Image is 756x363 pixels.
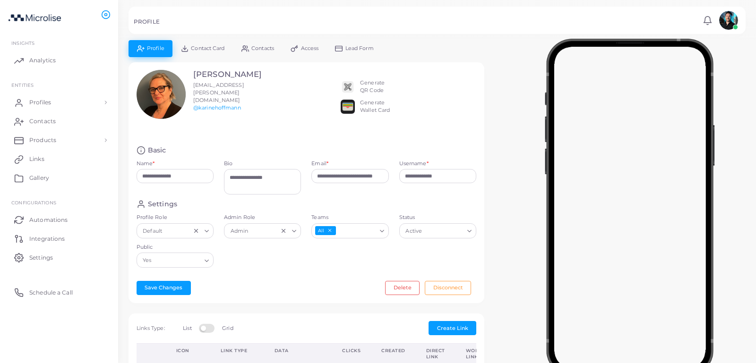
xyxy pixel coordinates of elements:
[29,98,51,107] span: Profiles
[716,11,740,30] a: avatar
[7,283,111,302] a: Schedule a Call
[134,18,160,25] h5: PROFILE
[342,347,361,354] div: Clicks
[29,174,49,182] span: Gallery
[719,11,738,30] img: avatar
[381,347,405,354] div: Created
[301,46,319,51] span: Access
[429,321,476,335] button: Create Link
[437,325,468,331] span: Create Link
[191,46,224,51] span: Contact Card
[7,131,111,150] a: Products
[221,347,254,354] div: Link Type
[29,117,56,126] span: Contacts
[193,82,244,103] span: [EMAIL_ADDRESS][PERSON_NAME][DOMAIN_NAME]
[137,214,214,221] label: Profile Role
[7,112,111,131] a: Contacts
[337,226,376,236] input: Search for option
[7,150,111,169] a: Links
[29,155,44,163] span: Links
[7,51,111,70] a: Analytics
[164,226,190,236] input: Search for option
[360,99,390,114] div: Generate Wallet Card
[148,146,166,155] h4: Basic
[250,226,278,236] input: Search for option
[425,281,471,295] button: Disconnect
[29,288,73,297] span: Schedule a Call
[315,226,335,235] span: All
[154,255,201,266] input: Search for option
[142,256,153,266] span: Yes
[399,223,476,238] div: Search for option
[29,253,53,262] span: Settings
[399,214,476,221] label: Status
[29,136,56,144] span: Products
[9,9,61,26] img: logo
[311,214,388,221] label: Teams
[7,229,111,248] a: Integrations
[251,46,274,51] span: Contacts
[326,227,333,234] button: Deselect All
[224,223,301,238] div: Search for option
[142,226,163,236] span: Default
[11,40,34,46] span: INSIGHTS
[466,347,499,360] div: Workspace Link
[137,160,155,168] label: Name
[7,93,111,112] a: Profiles
[224,160,301,168] label: Bio
[311,223,388,238] div: Search for option
[176,347,200,354] div: Icon
[148,200,177,209] h4: Settings
[183,325,191,332] label: List
[222,325,233,332] label: Grid
[345,46,374,51] span: Lead Form
[341,100,355,114] img: apple-wallet.png
[11,200,56,205] span: Configurations
[137,244,214,251] label: Public
[193,227,199,235] button: Clear Selected
[29,235,65,243] span: Integrations
[426,347,445,360] div: Direct Link
[137,223,214,238] div: Search for option
[193,104,241,111] a: @karinehoffmann
[311,160,328,168] label: Email
[404,226,423,236] span: Active
[280,227,287,235] button: Clear Selected
[11,82,34,88] span: ENTITIES
[137,325,165,331] span: Links Type:
[275,347,321,354] div: Data
[424,226,464,236] input: Search for option
[147,46,164,51] span: Profile
[193,70,272,79] h3: [PERSON_NAME]
[29,216,68,224] span: Automations
[224,214,301,221] label: Admin Role
[399,160,429,168] label: Username
[385,281,420,295] button: Delete
[137,281,191,295] button: Save Changes
[7,210,111,229] a: Automations
[7,248,111,267] a: Settings
[360,79,385,94] div: Generate QR Code
[229,226,249,236] span: Admin
[137,253,214,268] div: Search for option
[7,169,111,187] a: Gallery
[341,80,355,94] img: qr2.png
[29,56,56,65] span: Analytics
